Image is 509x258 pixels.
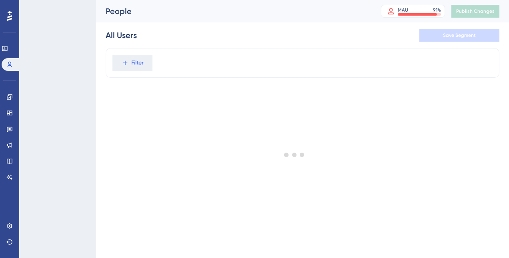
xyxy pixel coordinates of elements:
button: Save Segment [419,29,499,42]
button: Publish Changes [451,5,499,18]
span: Publish Changes [456,8,495,14]
div: MAU [398,7,408,13]
div: 91 % [433,7,441,13]
span: Save Segment [443,32,476,38]
div: All Users [106,30,137,41]
div: People [106,6,361,17]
